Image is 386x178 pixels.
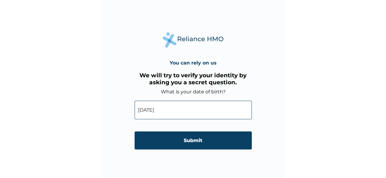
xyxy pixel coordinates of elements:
img: Reliance Health's Logo [163,32,224,48]
h4: You can rely on us [170,60,217,66]
input: DD-MM-YYYY [135,101,252,119]
h3: We will try to verify your identity by asking you a secret question. [135,72,252,86]
input: Submit [135,131,252,149]
label: What is your date of birth? [161,89,225,95]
